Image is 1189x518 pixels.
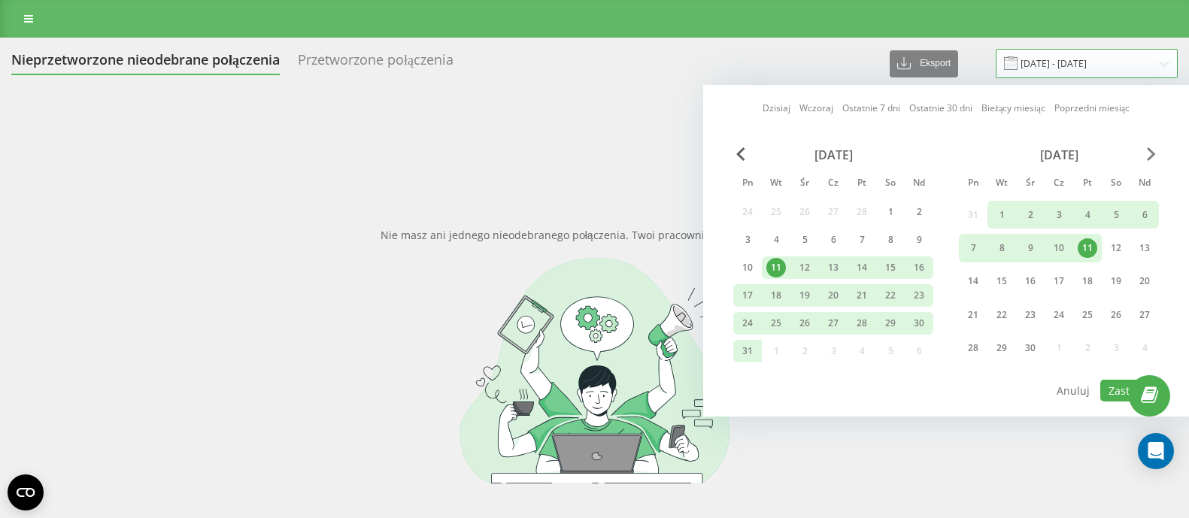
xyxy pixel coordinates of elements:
[790,229,819,251] div: śr 5 mar 2025
[1045,268,1073,295] div: czw 17 kwi 2025
[959,335,987,362] div: pon 28 kwi 2025
[1016,301,1045,329] div: śr 23 kwi 2025
[1073,301,1102,329] div: pt 25 kwi 2025
[733,229,762,251] div: pon 3 mar 2025
[909,202,929,222] div: 2
[963,238,983,258] div: 7
[1045,201,1073,229] div: czw 3 kwi 2025
[981,101,1045,115] a: Bieżący miesiąc
[733,312,762,335] div: pon 24 mar 2025
[795,314,814,333] div: 26
[1135,271,1154,291] div: 20
[987,335,1016,362] div: wt 29 kwi 2025
[766,230,786,250] div: 4
[1045,301,1073,329] div: czw 24 kwi 2025
[795,258,814,277] div: 12
[736,147,745,161] span: Previous Month
[765,173,787,195] abbr: wtorek
[851,173,873,195] abbr: piątek
[1135,238,1154,258] div: 13
[963,338,983,358] div: 28
[1135,305,1154,325] div: 27
[1106,238,1126,258] div: 12
[848,284,876,307] div: pt 21 mar 2025
[905,256,933,279] div: ndz 16 mar 2025
[1147,147,1156,161] span: Next Month
[909,258,929,277] div: 16
[1133,173,1156,195] abbr: niedziela
[1130,201,1159,229] div: ndz 6 kwi 2025
[909,101,972,115] a: Ostatnie 30 dni
[959,234,987,262] div: pon 7 kwi 2025
[1016,268,1045,295] div: śr 16 kwi 2025
[762,229,790,251] div: wt 4 mar 2025
[909,286,929,305] div: 23
[766,314,786,333] div: 25
[738,314,757,333] div: 24
[819,256,848,279] div: czw 13 mar 2025
[733,284,762,307] div: pon 17 mar 2025
[1106,205,1126,225] div: 5
[793,173,816,195] abbr: środa
[795,286,814,305] div: 19
[987,201,1016,229] div: wt 1 kwi 2025
[1078,238,1097,258] div: 11
[790,284,819,307] div: śr 19 mar 2025
[852,258,872,277] div: 14
[819,312,848,335] div: czw 27 mar 2025
[1021,338,1040,358] div: 30
[905,201,933,223] div: ndz 2 mar 2025
[963,271,983,291] div: 14
[733,147,933,162] div: [DATE]
[876,201,905,223] div: sob 1 mar 2025
[1076,173,1099,195] abbr: piątek
[1130,234,1159,262] div: ndz 13 kwi 2025
[736,173,759,195] abbr: poniedziałek
[992,305,1012,325] div: 22
[1106,305,1126,325] div: 26
[738,258,757,277] div: 10
[881,258,900,277] div: 15
[1021,238,1040,258] div: 9
[1054,101,1130,115] a: Poprzedni miesiąc
[1105,173,1127,195] abbr: sobota
[959,301,987,329] div: pon 21 kwi 2025
[790,312,819,335] div: śr 26 mar 2025
[824,230,843,250] div: 6
[819,229,848,251] div: czw 6 mar 2025
[762,256,790,279] div: wt 11 mar 2025
[876,229,905,251] div: sob 8 mar 2025
[1016,201,1045,229] div: śr 2 kwi 2025
[905,312,933,335] div: ndz 30 mar 2025
[848,229,876,251] div: pt 7 mar 2025
[1078,305,1097,325] div: 25
[876,312,905,335] div: sob 29 mar 2025
[799,101,833,115] a: Wczoraj
[738,341,757,361] div: 31
[876,284,905,307] div: sob 22 mar 2025
[909,230,929,250] div: 9
[1073,268,1102,295] div: pt 18 kwi 2025
[763,101,790,115] a: Dzisiaj
[1135,205,1154,225] div: 6
[766,286,786,305] div: 18
[1045,234,1073,262] div: czw 10 kwi 2025
[1073,234,1102,262] div: pt 11 kwi 2025
[822,173,845,195] abbr: czwartek
[1078,271,1097,291] div: 18
[992,238,1012,258] div: 8
[905,229,933,251] div: ndz 9 mar 2025
[1102,301,1130,329] div: sob 26 kwi 2025
[1021,305,1040,325] div: 23
[762,312,790,335] div: wt 25 mar 2025
[992,271,1012,291] div: 15
[890,50,958,77] button: Eksport
[819,284,848,307] div: czw 20 mar 2025
[987,268,1016,295] div: wt 15 kwi 2025
[962,173,984,195] abbr: poniedziałek
[963,305,983,325] div: 21
[11,52,280,75] div: Nieprzetworzone nieodebrane połączenia
[992,205,1012,225] div: 1
[992,338,1012,358] div: 29
[766,258,786,277] div: 11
